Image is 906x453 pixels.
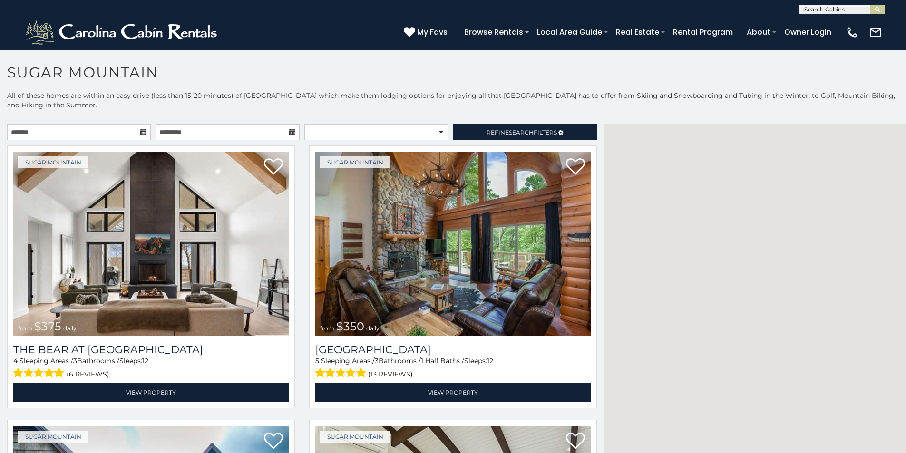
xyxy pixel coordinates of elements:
span: My Favs [417,26,448,38]
h3: The Bear At Sugar Mountain [13,343,289,356]
a: Local Area Guide [532,24,607,40]
span: $350 [336,319,364,333]
a: Real Estate [611,24,664,40]
a: Grouse Moor Lodge from $350 daily [315,152,591,336]
span: from [18,325,32,332]
a: Add to favorites [264,432,283,452]
span: $375 [34,319,61,333]
a: Sugar Mountain [18,156,88,168]
span: Search [509,129,534,136]
a: View Property [13,383,289,402]
div: Sleeping Areas / Bathrooms / Sleeps: [315,356,591,380]
span: 5 [315,357,319,365]
img: The Bear At Sugar Mountain [13,152,289,336]
div: Sleeping Areas / Bathrooms / Sleeps: [13,356,289,380]
span: (13 reviews) [368,368,413,380]
h3: Grouse Moor Lodge [315,343,591,356]
img: White-1-2.png [24,18,221,47]
a: The Bear At Sugar Mountain from $375 daily [13,152,289,336]
a: The Bear At [GEOGRAPHIC_DATA] [13,343,289,356]
a: Add to favorites [566,432,585,452]
span: 3 [375,357,379,365]
a: Sugar Mountain [320,431,390,443]
img: mail-regular-white.png [869,26,882,39]
span: 4 [13,357,18,365]
a: Add to favorites [264,157,283,177]
a: [GEOGRAPHIC_DATA] [315,343,591,356]
span: Refine Filters [487,129,557,136]
a: RefineSearchFilters [453,124,596,140]
img: Grouse Moor Lodge [315,152,591,336]
span: 12 [142,357,148,365]
span: daily [366,325,380,332]
span: 1 Half Baths / [421,357,464,365]
a: View Property [315,383,591,402]
span: 3 [73,357,77,365]
span: from [320,325,334,332]
a: Browse Rentals [459,24,528,40]
a: Add to favorites [566,157,585,177]
a: Sugar Mountain [18,431,88,443]
span: daily [63,325,77,332]
a: Sugar Mountain [320,156,390,168]
a: Owner Login [779,24,836,40]
span: 12 [487,357,493,365]
a: Rental Program [668,24,738,40]
a: About [742,24,775,40]
img: phone-regular-white.png [846,26,859,39]
a: My Favs [404,26,450,39]
span: (6 reviews) [67,368,109,380]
